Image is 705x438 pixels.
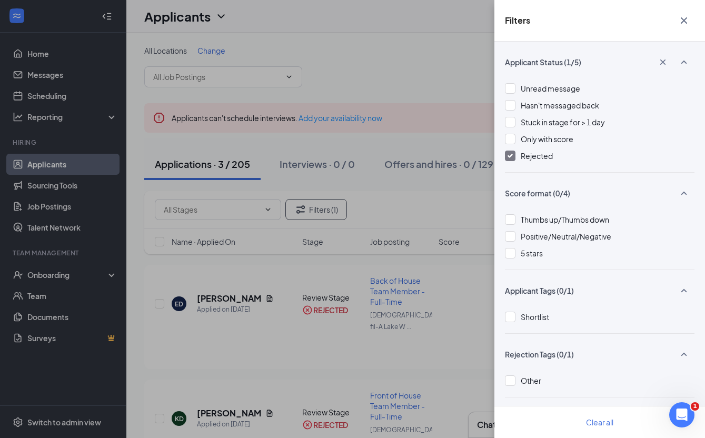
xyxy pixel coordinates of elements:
span: Applicant Tags (0/1) [505,285,574,296]
button: SmallChevronUp [673,281,694,301]
span: Other [521,376,541,385]
span: 1 [691,402,699,411]
button: Cross [652,53,673,71]
span: Rejected [521,151,553,161]
span: Stuck in stage for > 1 day [521,117,605,127]
span: Shortlist [521,312,549,322]
svg: SmallChevronUp [678,348,690,361]
button: Cross [673,11,694,31]
svg: Cross [658,57,668,67]
svg: SmallChevronUp [678,56,690,68]
button: SmallChevronUp [673,344,694,364]
span: Only with score [521,134,573,144]
span: Positive/Neutral/Negative [521,232,611,241]
span: Applicant Status (1/5) [505,57,581,67]
svg: Cross [678,14,690,27]
span: Rejection Tags (0/1) [505,349,574,360]
svg: SmallChevronUp [678,284,690,297]
svg: SmallChevronUp [678,187,690,200]
img: checkbox [508,154,513,158]
span: Unread message [521,84,580,93]
span: Thumbs up/Thumbs down [521,215,609,224]
button: SmallChevronUp [673,52,694,72]
h5: Filters [505,15,530,26]
iframe: Intercom live chat [669,402,694,427]
span: Hasn't messaged back [521,101,599,110]
button: Clear all [573,412,626,433]
span: Score format (0/4) [505,188,570,198]
button: SmallChevronUp [673,183,694,203]
span: 5 stars [521,248,543,258]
